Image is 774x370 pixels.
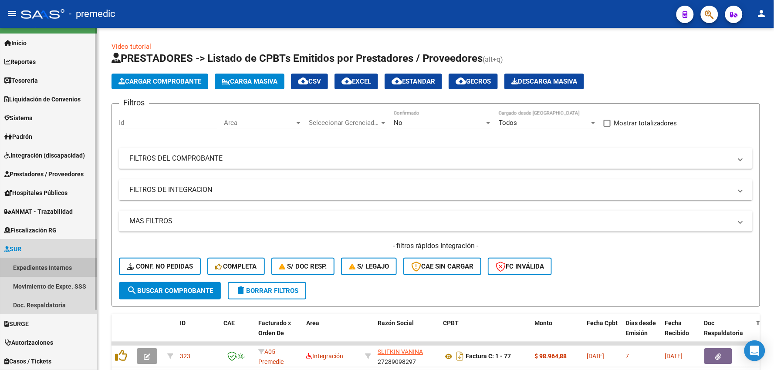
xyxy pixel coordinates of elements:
span: Descarga Masiva [511,77,577,85]
span: PRESTADORES -> Listado de CPBTs Emitidos por Prestadores / Proveedores [112,52,483,64]
span: Seleccionar Gerenciador [309,119,379,127]
span: S/ Doc Resp. [279,262,327,270]
span: Fiscalización RG [4,225,57,235]
mat-icon: cloud_download [456,76,466,86]
datatable-header-cell: Fecha Cpbt [583,314,622,352]
button: Estandar [385,74,442,89]
button: Cargar Comprobante [112,74,208,89]
app-download-masive: Descarga masiva de comprobantes (adjuntos) [504,74,584,89]
button: Conf. no pedidas [119,258,201,275]
datatable-header-cell: CPBT [439,314,531,352]
button: CSV [291,74,328,89]
mat-icon: cloud_download [341,76,352,86]
span: Integración (discapacidad) [4,151,85,160]
strong: $ 98.964,88 [534,353,567,360]
mat-expansion-panel-header: MAS FILTROS [119,211,753,232]
h4: - filtros rápidos Integración - [119,241,753,251]
span: Estandar [392,77,435,85]
div: Open Intercom Messenger [744,340,765,361]
span: Completa [215,262,257,270]
span: Carga Masiva [222,77,277,85]
span: SLIFKIN VANINA [378,348,423,355]
span: S/ legajo [349,262,389,270]
datatable-header-cell: Días desde Emisión [622,314,662,352]
span: Liquidación de Convenios [4,94,81,104]
span: EXCEL [341,77,371,85]
div: 27289098297 [378,347,436,365]
span: Todos [499,119,517,127]
button: S/ legajo [341,258,397,275]
mat-panel-title: FILTROS DEL COMPROBANTE [129,154,732,163]
mat-panel-title: FILTROS DE INTEGRACION [129,185,732,195]
button: Gecros [449,74,498,89]
button: Descarga Masiva [504,74,584,89]
button: Borrar Filtros [228,282,306,299]
span: Borrar Filtros [236,287,298,295]
span: Doc Respaldatoria [704,320,744,336]
span: Razón Social [378,320,414,326]
span: Días desde Emisión [626,320,656,336]
span: Buscar Comprobante [127,287,213,295]
h3: Filtros [119,97,149,109]
mat-expansion-panel-header: FILTROS DEL COMPROBANTE [119,148,753,169]
span: CAE SIN CARGAR [411,262,473,270]
span: Area [224,119,294,127]
span: Prestadores / Proveedores [4,169,84,179]
button: Buscar Comprobante [119,282,221,299]
span: FC Inválida [496,262,544,270]
span: No [394,119,402,127]
datatable-header-cell: Doc Respaldatoria [701,314,753,352]
span: Casos / Tickets [4,357,51,366]
datatable-header-cell: Razón Social [374,314,439,352]
span: Sistema [4,113,33,123]
span: Padrón [4,132,32,141]
datatable-header-cell: Monto [531,314,583,352]
mat-icon: delete [236,285,246,296]
span: CPBT [443,320,459,326]
i: Descargar documento [454,349,466,363]
mat-icon: menu [7,8,17,19]
mat-icon: person [757,8,767,19]
mat-icon: cloud_download [298,76,308,86]
span: CAE [223,320,235,326]
span: ID [180,320,186,326]
span: Reportes [4,57,36,67]
span: - premedic [69,4,115,24]
span: Fecha Recibido [665,320,690,336]
button: Carga Masiva [215,74,284,89]
a: Video tutorial [112,43,151,50]
span: Cargar Comprobante [118,77,201,85]
datatable-header-cell: Area [303,314,362,352]
span: Tesorería [4,76,38,85]
datatable-header-cell: Fecha Recibido [662,314,701,352]
mat-panel-title: MAS FILTROS [129,216,732,226]
span: SUR [4,244,21,254]
span: Inicio [4,38,27,48]
strong: Factura C: 1 - 77 [466,353,511,360]
mat-icon: search [127,285,137,296]
span: Monto [534,320,552,326]
datatable-header-cell: ID [176,314,220,352]
span: (alt+q) [483,55,503,64]
span: Integración [306,353,343,360]
mat-expansion-panel-header: FILTROS DE INTEGRACION [119,179,753,200]
span: SURGE [4,319,29,329]
mat-icon: cloud_download [392,76,402,86]
span: Gecros [456,77,491,85]
span: [DATE] [665,353,683,360]
span: Hospitales Públicos [4,188,68,198]
button: FC Inválida [488,258,552,275]
span: 7 [626,353,629,360]
span: Mostrar totalizadores [614,118,677,128]
span: Fecha Cpbt [587,320,618,326]
button: EXCEL [335,74,378,89]
span: 323 [180,353,190,360]
span: [DATE] [587,353,605,360]
datatable-header-cell: Facturado x Orden De [255,314,303,352]
span: Area [306,320,319,326]
datatable-header-cell: CAE [220,314,255,352]
span: A05 - Premedic [258,348,284,365]
span: ANMAT - Trazabilidad [4,207,73,216]
span: Conf. no pedidas [127,262,193,270]
button: S/ Doc Resp. [271,258,335,275]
